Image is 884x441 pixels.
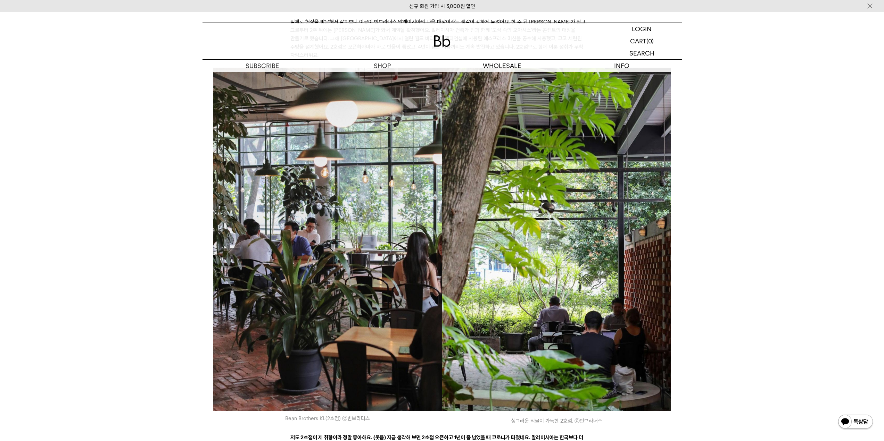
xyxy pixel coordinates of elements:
img: 로고 [434,35,451,47]
a: SHOP [322,60,442,72]
p: CART [630,35,646,47]
img: 10_180413.jpg [442,68,671,411]
p: SEARCH [629,47,654,59]
a: LOGIN [602,23,682,35]
p: WHOLESALE [442,60,562,72]
p: INFO [562,60,682,72]
i: 싱그러운 식물이 가득한 2호점. ⓒ빈브라더스 [442,417,671,425]
img: 카카오톡 채널 1:1 채팅 버튼 [837,414,874,431]
a: 신규 회원 가입 시 3,000원 할인 [409,3,475,9]
p: LOGIN [632,23,652,35]
p: (0) [646,35,654,47]
a: SUBSCRIBE [203,60,322,72]
a: CART (0) [602,35,682,47]
img: 8_180346.jpg [213,68,442,411]
i: Bean Brothers KL(2호점) ⓒ빈브라더스 [213,414,442,423]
